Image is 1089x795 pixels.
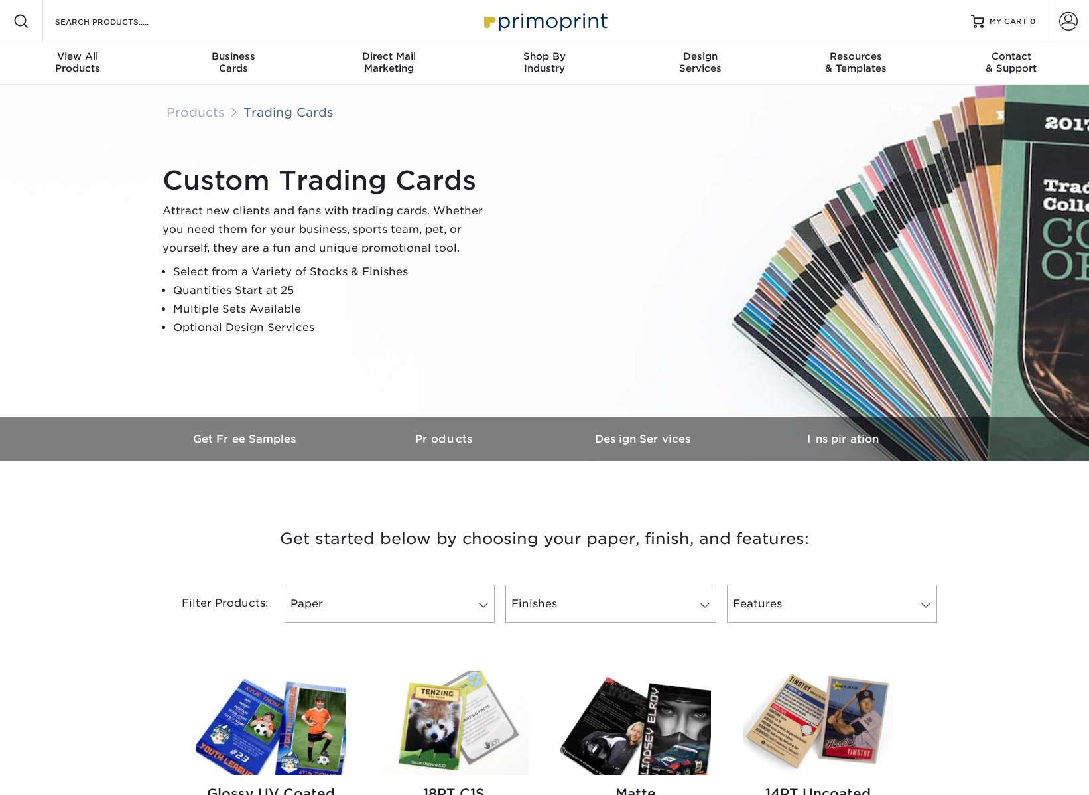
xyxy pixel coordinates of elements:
[173,263,494,281] li: Select from a Variety of Stocks & Finishes
[156,50,312,74] div: Cards
[478,7,611,35] img: Primoprint
[156,50,312,62] span: Business
[622,50,778,62] span: Design
[243,105,334,119] a: Trading Cards
[622,42,778,85] a: DesignServices
[311,50,467,74] div: Marketing
[346,417,544,461] a: Products
[933,50,1089,62] span: Contact
[285,585,495,623] a: Paper
[54,13,183,29] input: SEARCH PRODUCTS.....
[173,281,494,300] li: Quantities Start at 25
[560,671,711,775] img: Matte Trading Cards
[778,50,934,74] div: & Templates
[743,433,942,445] h3: Inspiration
[173,319,494,337] li: Optional Design Services
[156,42,312,85] a: BusinessCards
[378,671,529,775] img: 18PT C1S Trading Cards
[311,42,467,85] a: Direct MailMarketing
[467,50,623,74] div: Industry
[162,202,494,257] p: Attract new clients and fans with trading cards. Whether you need them for your business, sports ...
[544,417,743,461] a: Design Services
[311,50,467,62] span: Direct Mail
[1030,17,1036,26] span: 0
[778,50,934,62] span: Resources
[778,42,934,85] a: Resources& Templates
[147,585,279,623] div: Filter Products:
[727,585,937,623] a: Features
[166,105,225,119] a: Products
[157,509,932,569] h3: Get started below by choosing your paper, finish, and features:
[147,433,346,445] h3: Get Free Samples
[505,585,716,623] a: Finishes
[196,671,346,775] img: Glossy UV Coated Trading Cards
[990,16,1027,27] span: MY CART
[743,417,942,461] a: Inspiration
[162,165,494,196] h1: Custom Trading Cards
[544,433,743,445] h3: Design Services
[933,50,1089,74] div: & Support
[622,50,778,74] div: Services
[173,300,494,319] li: Multiple Sets Available
[933,42,1089,85] a: Contact& Support
[467,50,623,62] span: Shop By
[147,417,346,461] a: Get Free Samples
[743,671,893,775] img: 14PT Uncoated Trading Cards
[346,433,544,445] h3: Products
[467,42,623,85] a: Shop ByIndustry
